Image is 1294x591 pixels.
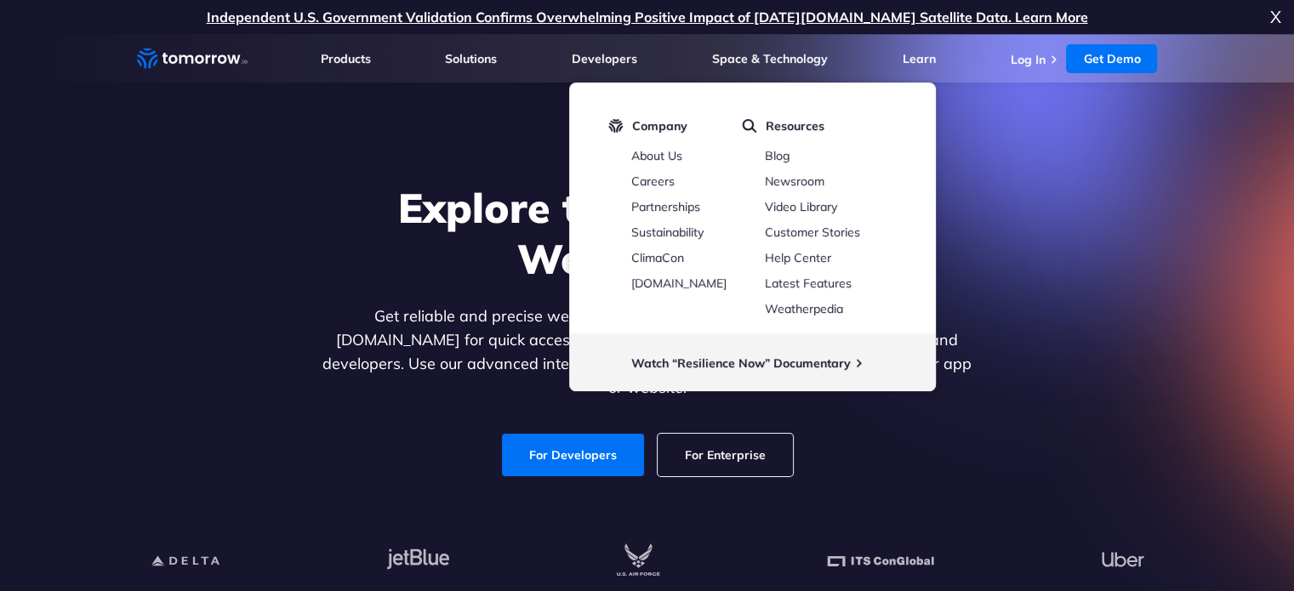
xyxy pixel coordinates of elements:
[631,224,704,240] a: Sustainability
[319,304,976,400] p: Get reliable and precise weather data through our free API. Count on [DATE][DOMAIN_NAME] for quic...
[765,276,852,291] a: Latest Features
[712,51,828,66] a: Space & Technology
[631,148,682,163] a: About Us
[766,118,824,134] span: Resources
[658,434,793,476] a: For Enterprise
[765,199,837,214] a: Video Library
[631,276,727,291] a: [DOMAIN_NAME]
[631,355,851,371] a: Watch “Resilience Now” Documentary
[572,51,637,66] a: Developers
[137,46,248,71] a: Home link
[1010,52,1045,67] a: Log In
[445,51,497,66] a: Solutions
[321,51,371,66] a: Products
[207,9,1088,26] a: Independent U.S. Government Validation Confirms Overwhelming Positive Impact of [DATE][DOMAIN_NAM...
[608,118,624,134] img: tio-logo-icon.svg
[742,118,757,134] img: magnifier.svg
[765,250,831,265] a: Help Center
[319,182,976,284] h1: Explore the World’s Best Weather API
[765,224,860,240] a: Customer Stories
[765,148,790,163] a: Blog
[1066,44,1157,73] a: Get Demo
[903,51,936,66] a: Learn
[502,434,644,476] a: For Developers
[765,173,824,189] a: Newsroom
[631,199,700,214] a: Partnerships
[632,118,687,134] span: Company
[631,173,675,189] a: Careers
[631,250,684,265] a: ClimaCon
[765,301,843,316] a: Weatherpedia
